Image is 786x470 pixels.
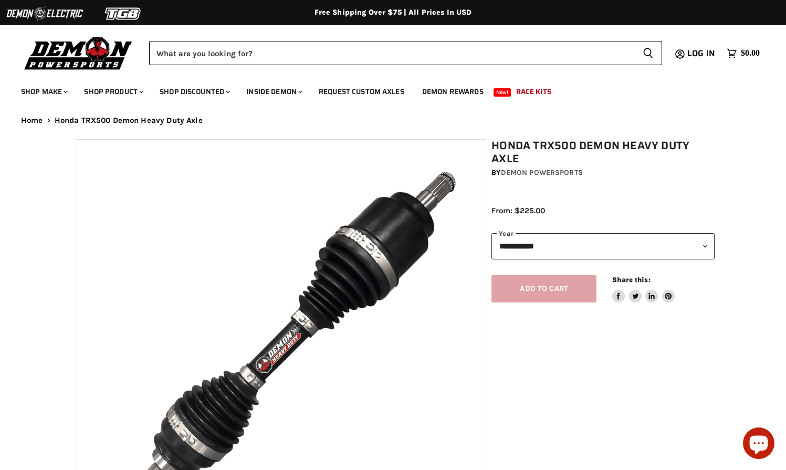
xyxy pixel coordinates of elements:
a: Home [21,116,43,125]
span: Honda TRX500 Demon Heavy Duty Axle [55,116,203,125]
a: Race Kits [508,81,559,102]
span: Share this: [612,276,650,284]
input: Search [149,41,634,65]
aside: Share this: [612,275,675,303]
a: Demon Powersports [501,168,583,177]
a: Request Custom Axles [311,81,412,102]
a: Demon Rewards [414,81,491,102]
a: Log in [683,49,721,58]
button: Search [634,41,662,65]
div: by [491,167,715,179]
img: TGB Logo 2 [84,4,163,24]
form: Product [149,41,662,65]
span: From: $225.00 [491,206,545,215]
a: Shop Product [76,81,150,102]
span: New! [494,88,511,97]
img: Demon Electric Logo 2 [5,4,84,24]
h1: Honda TRX500 Demon Heavy Duty Axle [491,139,715,165]
a: Shop Make [13,81,74,102]
span: Log in [687,47,715,60]
a: Inside Demon [238,81,309,102]
span: $0.00 [741,48,760,58]
img: Demon Powersports [21,34,136,71]
select: year [491,233,715,259]
a: $0.00 [721,46,765,61]
ul: Main menu [13,77,757,102]
inbox-online-store-chat: Shopify online store chat [740,427,778,462]
a: Shop Discounted [152,81,236,102]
